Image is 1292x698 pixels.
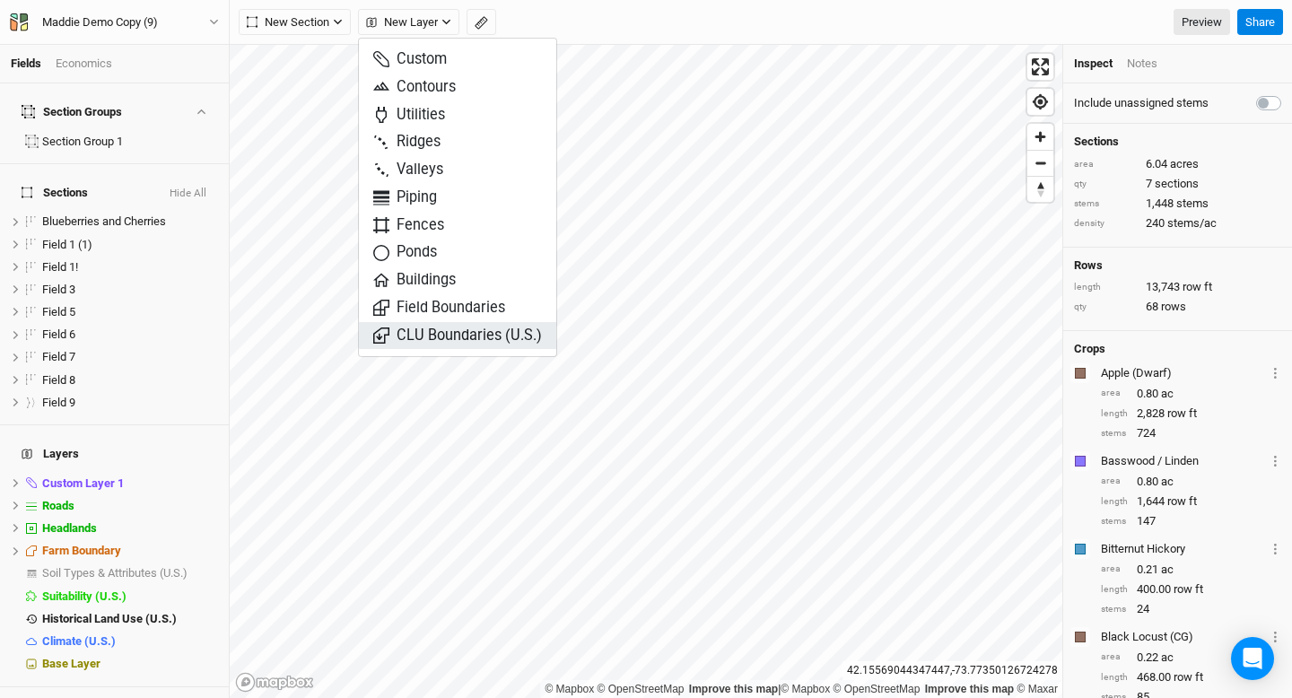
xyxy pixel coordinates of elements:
span: row ft [1167,406,1197,422]
span: Field 8 [42,373,75,387]
div: 468.00 [1101,669,1281,685]
button: Zoom in [1027,124,1053,150]
button: Crop Usage [1270,362,1281,383]
span: Base Layer [42,657,100,670]
h4: Rows [1074,258,1281,273]
span: Field 3 [42,283,75,296]
div: Roads [42,499,218,513]
a: OpenStreetMap [834,683,921,695]
span: Field 7 [42,350,75,363]
button: Crop Usage [1270,626,1281,647]
div: Blueberries and Cherries [42,214,218,229]
span: ac [1161,474,1174,490]
div: Bitternut Hickory [1101,541,1266,557]
span: Fences [373,215,444,236]
div: 0.21 [1101,562,1281,578]
a: Maxar [1017,683,1058,695]
div: length [1101,583,1128,597]
span: Field 9 [42,396,75,409]
span: Field Boundaries [373,298,505,318]
span: Field 5 [42,305,75,318]
div: 42.15569044347447 , -73.77350126724278 [842,661,1062,680]
div: | [545,680,1058,698]
div: 7 [1074,176,1281,192]
span: Enter fullscreen [1027,54,1053,80]
div: 0.80 [1101,474,1281,490]
span: Climate (U.S.) [42,634,116,648]
div: area [1101,475,1128,488]
span: ac [1161,650,1174,666]
div: Inspect [1074,56,1113,72]
div: length [1101,671,1128,685]
span: Suitability (U.S.) [42,589,127,603]
span: CLU Boundaries (U.S.) [373,326,542,346]
span: rows [1161,299,1186,315]
span: Roads [42,499,74,512]
a: Preview [1174,9,1230,36]
div: Field 1 (1) [42,238,218,252]
a: Mapbox logo [235,672,314,693]
span: sections [1155,176,1199,192]
span: Field 1! [42,260,78,274]
span: ac [1161,386,1174,402]
span: Buildings [373,270,456,291]
span: stems/ac [1167,215,1217,231]
button: Show section groups [193,106,208,118]
div: Farm Boundary [42,544,218,558]
div: Field 3 [42,283,218,297]
div: area [1074,158,1137,171]
div: 147 [1101,513,1281,529]
div: qty [1074,301,1137,314]
div: Field 5 [42,305,218,319]
div: qty [1074,178,1137,191]
span: Headlands [42,521,97,535]
span: Reset bearing to north [1027,177,1053,202]
div: Section Group 1 [42,135,218,149]
h4: Crops [1074,342,1105,356]
span: ac [1161,562,1174,578]
div: Apple (Dwarf) [1101,365,1266,381]
div: 68 [1074,299,1281,315]
div: Field 6 [42,327,218,342]
div: length [1101,495,1128,509]
div: Custom Layer 1 [42,476,218,491]
button: Maddie Demo Copy (9) [9,13,220,32]
div: length [1074,281,1137,294]
span: Ponds [373,242,437,263]
a: Improve this map [689,683,778,695]
h4: Layers [11,436,218,472]
div: 13,743 [1074,279,1281,295]
div: Economics [56,56,112,72]
span: Custom [373,49,447,70]
span: Soil Types & Attributes (U.S.) [42,566,188,580]
button: Shortcut: M [467,9,496,36]
span: stems [1176,196,1209,212]
span: row ft [1183,279,1212,295]
canvas: Map [230,45,1062,698]
div: Maddie Demo Copy (9) [42,13,158,31]
span: Zoom out [1027,151,1053,176]
div: 2,828 [1101,406,1281,422]
div: Soil Types & Attributes (U.S.) [42,566,218,580]
div: length [1101,407,1128,421]
button: Crop Usage [1270,450,1281,471]
div: Basswood / Linden [1101,453,1266,469]
div: 6.04 [1074,156,1281,172]
span: Field 6 [42,327,75,341]
span: row ft [1167,493,1197,510]
div: Field 1! [42,260,218,275]
div: 400.00 [1101,581,1281,598]
span: New Section [247,13,329,31]
div: Climate (U.S.) [42,634,218,649]
span: Custom Layer 1 [42,476,124,490]
span: New Layer [366,13,438,31]
button: Hide All [169,188,207,200]
div: stems [1101,515,1128,528]
div: Field 8 [42,373,218,388]
div: area [1101,650,1128,664]
span: Sections [22,186,88,200]
div: Suitability (U.S.) [42,589,218,604]
div: 0.22 [1101,650,1281,666]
